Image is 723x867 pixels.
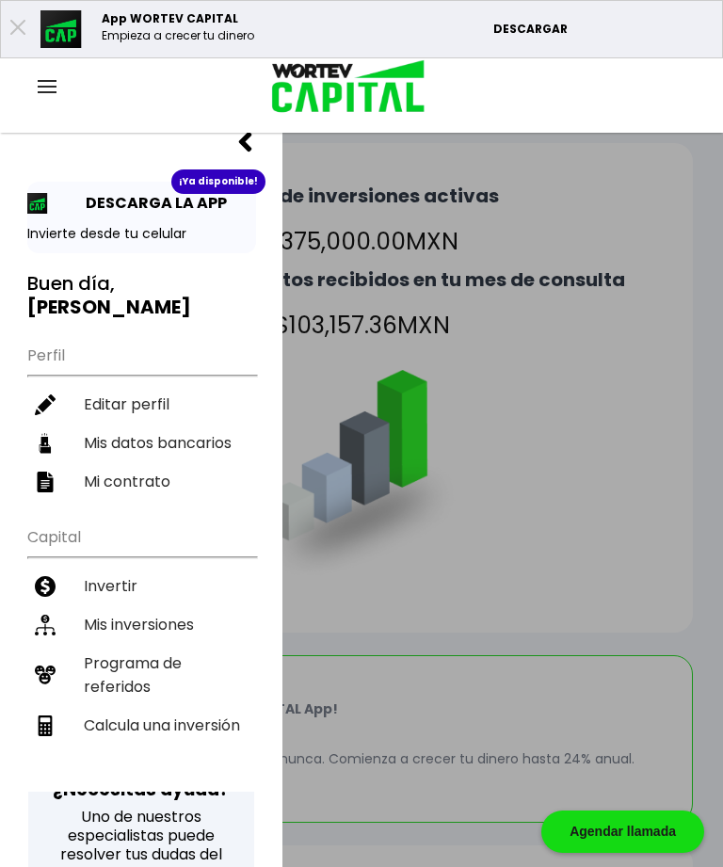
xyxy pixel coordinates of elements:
a: Programa de referidos [27,644,256,706]
img: calculadora-icon.17d418c4.svg [35,715,56,736]
ul: Perfil [27,334,256,501]
img: invertir-icon.b3b967d7.svg [35,576,56,597]
ul: Capital [27,516,256,792]
p: Empieza a crecer tu dinero [102,27,254,44]
a: Editar perfil [27,385,256,424]
p: Invierte desde tu celular [27,224,256,244]
img: logo_wortev_capital [252,57,432,119]
img: contrato-icon.f2db500c.svg [35,472,56,492]
img: datos-icon.10cf9172.svg [35,433,56,454]
a: Invertir [27,567,256,605]
img: editar-icon.952d3147.svg [35,394,56,415]
b: [PERSON_NAME] [27,294,191,320]
img: app-icon [27,193,48,214]
div: Agendar llamada [541,811,704,853]
img: inversiones-icon.6695dc30.svg [35,615,56,635]
img: flecha-regreso [235,132,256,153]
p: DESCARGAR [493,21,713,38]
a: Mis inversiones [27,605,256,644]
img: hamburguer-menu2 [38,80,56,93]
h3: Buen día, [27,272,256,319]
a: Mi contrato [27,462,256,501]
img: recomiendanos-icon.9b8e9327.svg [35,665,56,685]
img: appicon [40,10,83,48]
p: DESCARGA LA APP [76,191,227,215]
a: Calcula una inversión [27,706,256,745]
div: ¡Ya disponible! [171,169,265,194]
a: Mis datos bancarios [27,424,256,462]
p: App WORTEV CAPITAL [102,10,254,27]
